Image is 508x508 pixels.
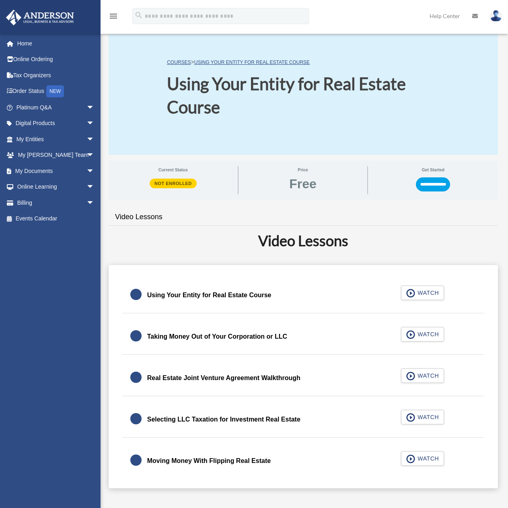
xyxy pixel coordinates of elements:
a: menu [109,14,118,21]
i: search [134,11,143,20]
span: Get Started [374,166,492,173]
span: arrow_drop_down [86,131,103,148]
a: Online Ordering [6,51,107,68]
a: Tax Organizers [6,67,107,83]
a: COURSES [167,60,191,65]
h1: Using Your Entity for Real Estate Course [167,72,440,119]
i: menu [109,11,118,21]
a: Order StatusNEW [6,83,107,100]
span: Price [244,166,362,173]
a: Billingarrow_drop_down [6,195,107,211]
span: Free [289,177,317,190]
a: Home [6,35,107,51]
a: Online Learningarrow_drop_down [6,179,107,195]
a: My Documentsarrow_drop_down [6,163,107,179]
span: arrow_drop_down [86,163,103,179]
a: Platinum Q&Aarrow_drop_down [6,99,107,115]
span: arrow_drop_down [86,115,103,132]
span: arrow_drop_down [86,195,103,211]
span: arrow_drop_down [86,179,103,195]
img: Anderson Advisors Platinum Portal [4,10,76,25]
span: arrow_drop_down [86,99,103,116]
a: Video Lessons [109,206,169,228]
a: Events Calendar [6,211,107,227]
a: My Entitiesarrow_drop_down [6,131,107,147]
div: NEW [46,85,64,97]
span: Not Enrolled [150,179,197,188]
img: User Pic [490,10,502,22]
p: > [167,57,440,67]
span: Current Status [114,166,232,173]
span: arrow_drop_down [86,147,103,164]
a: Using Your Entity for Real Estate Course [194,60,310,65]
a: My [PERSON_NAME] Teamarrow_drop_down [6,147,107,163]
h2: Video Lessons [113,230,493,251]
a: Digital Productsarrow_drop_down [6,115,107,132]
